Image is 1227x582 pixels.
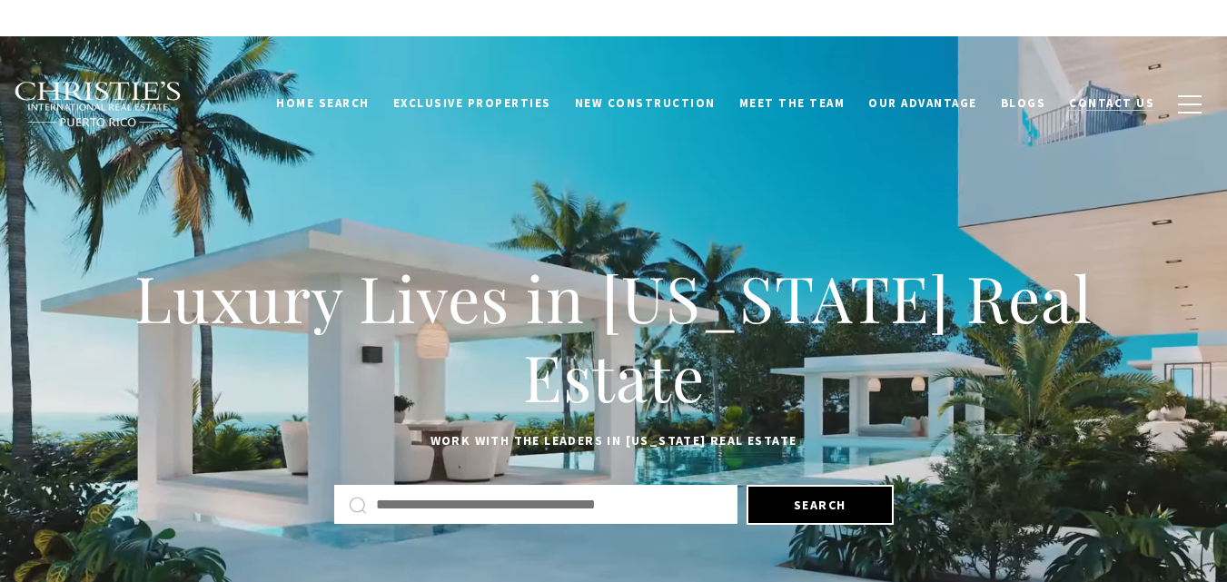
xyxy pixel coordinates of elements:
[264,86,381,121] a: Home Search
[1001,95,1046,111] span: Blogs
[1069,95,1154,111] span: Contact Us
[45,430,1182,452] p: Work with the leaders in [US_STATE] Real Estate
[563,86,727,121] a: New Construction
[727,86,857,121] a: Meet the Team
[856,86,989,121] a: Our Advantage
[14,81,183,128] img: Christie's International Real Estate black text logo
[45,258,1182,417] h1: Luxury Lives in [US_STATE] Real Estate
[747,485,894,525] button: Search
[575,95,716,111] span: New Construction
[989,86,1058,121] a: Blogs
[393,95,551,111] span: Exclusive Properties
[868,95,977,111] span: Our Advantage
[381,86,563,121] a: Exclusive Properties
